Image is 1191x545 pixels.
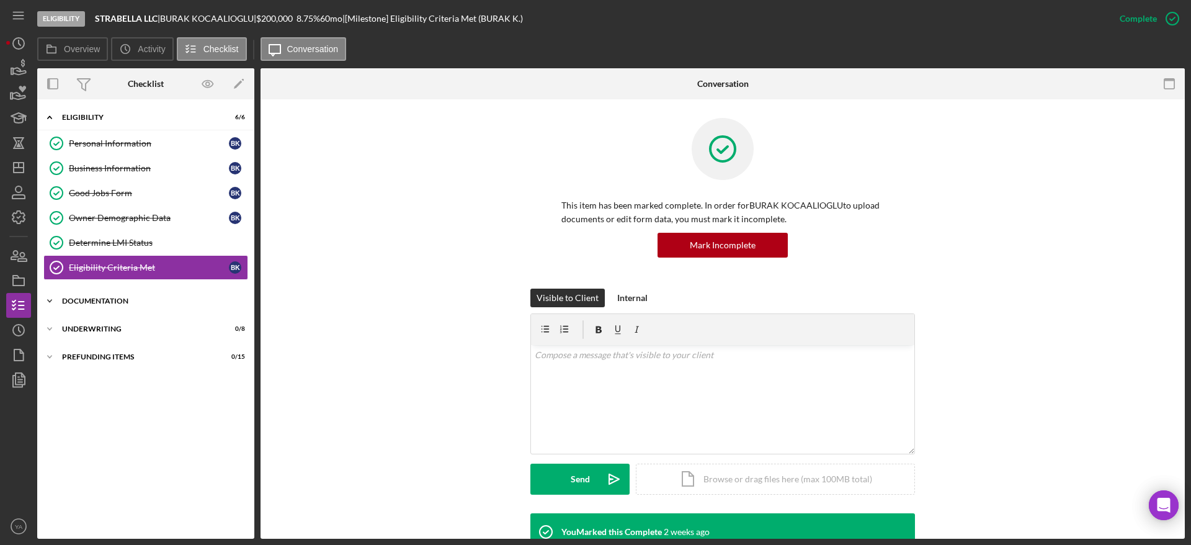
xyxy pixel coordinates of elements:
[64,44,100,54] label: Overview
[15,523,23,530] text: YA
[297,14,320,24] div: 8.75 %
[160,14,256,24] div: BURAK KOCAALIOGLU |
[664,527,710,537] time: 2025-09-02 17:43
[561,199,884,227] p: This item has been marked complete. In order for BURAK KOCAALIOGLU to upload documents or edit fo...
[223,353,245,361] div: 0 / 15
[1149,490,1179,520] div: Open Intercom Messenger
[69,188,229,198] div: Good Jobs Form
[256,13,293,24] span: $200,000
[69,263,229,272] div: Eligibility Criteria Met
[229,137,241,150] div: B K
[43,181,248,205] a: Good Jobs FormBK
[37,37,108,61] button: Overview
[537,289,599,307] div: Visible to Client
[261,37,347,61] button: Conversation
[6,514,31,539] button: YA
[69,238,248,248] div: Determine LMI Status
[138,44,165,54] label: Activity
[43,156,248,181] a: Business InformationBK
[111,37,173,61] button: Activity
[1120,6,1157,31] div: Complete
[95,13,158,24] b: STRABELLA LLC
[223,114,245,121] div: 6 / 6
[62,325,214,333] div: Underwriting
[1107,6,1185,31] button: Complete
[43,255,248,280] a: Eligibility Criteria MetBK
[62,297,239,305] div: Documentation
[571,464,590,495] div: Send
[530,289,605,307] button: Visible to Client
[690,233,756,258] div: Mark Incomplete
[320,14,342,24] div: 60 mo
[229,261,241,274] div: B K
[229,187,241,199] div: B K
[69,138,229,148] div: Personal Information
[697,79,749,89] div: Conversation
[611,289,654,307] button: Internal
[287,44,339,54] label: Conversation
[530,464,630,495] button: Send
[69,163,229,173] div: Business Information
[617,289,648,307] div: Internal
[128,79,164,89] div: Checklist
[561,527,662,537] div: You Marked this Complete
[342,14,523,24] div: | [Milestone] Eligibility Criteria Met (BURAK K.)
[229,162,241,174] div: B K
[62,114,214,121] div: Eligibility
[43,131,248,156] a: Personal InformationBK
[69,213,229,223] div: Owner Demographic Data
[43,205,248,230] a: Owner Demographic DataBK
[203,44,239,54] label: Checklist
[229,212,241,224] div: B K
[658,233,788,258] button: Mark Incomplete
[43,230,248,255] a: Determine LMI Status
[223,325,245,333] div: 0 / 8
[95,14,160,24] div: |
[37,11,85,27] div: Eligibility
[62,353,214,361] div: Prefunding Items
[177,37,247,61] button: Checklist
